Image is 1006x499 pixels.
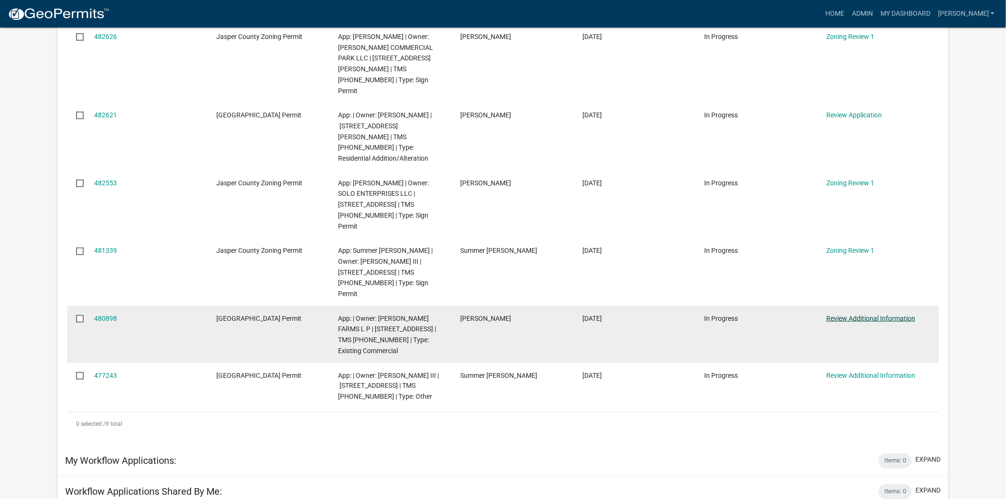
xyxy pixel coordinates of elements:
[216,372,301,379] span: Jasper County Building Permit
[339,179,429,230] span: App: Taylor Halpin | Owner: SOLO ENTERPRISES LLC | 300-36 NEW RIVER PKWY | TMS 067-01-00-075 | Ty...
[94,33,117,40] a: 482626
[705,111,738,119] span: In Progress
[916,455,941,465] button: expand
[705,315,738,322] span: In Progress
[582,315,602,322] span: 09/19/2025
[216,179,302,187] span: Jasper County Zoning Permit
[460,372,537,379] span: Summer Trull
[705,372,738,379] span: In Progress
[934,5,998,23] a: [PERSON_NAME]
[460,33,511,40] span: Taylor Halpin
[848,5,877,23] a: Admin
[76,421,106,428] span: 0 selected /
[94,372,117,379] a: 477243
[339,111,432,162] span: App: | Owner: RILEY DANIEL | 334 RILEY RD | TMS 039-03-00-003 | Type: Residential Addition/Altera...
[339,247,433,297] span: App: Summer Trull | Owner: WELCH O C III | 4920 INDEPENDENCE BLVD | TMS 067-00-02-005 | Type: Sig...
[705,33,738,40] span: In Progress
[826,315,915,322] a: Review Additional Information
[879,453,912,469] div: Items: 0
[582,247,602,254] span: 09/19/2025
[94,111,117,119] a: 482621
[826,111,882,119] a: Review Application
[460,315,511,322] span: Brent Dozeman
[582,33,602,40] span: 09/23/2025
[65,455,176,467] h5: My Workflow Applications:
[826,33,874,40] a: Zoning Review 1
[339,372,439,401] span: App: | Owner: WELCH O C III | 4920 INDEPENDENCE BLVD | TMS 067-00-02-005 | Type: Other
[582,179,602,187] span: 09/23/2025
[65,486,222,498] h5: Workflow Applications Shared By Me:
[582,111,602,119] span: 09/23/2025
[460,179,511,187] span: Taylor Halpin
[339,33,434,95] span: App: Taylor Halpin | Owner: JENKINS COMMERCIAL PARK LLC | 1495 JENKINS AVE | TMS 040-13-02-001 | ...
[67,413,939,436] div: 9 total
[94,315,117,322] a: 480898
[822,5,848,23] a: Home
[826,372,915,379] a: Review Additional Information
[582,372,602,379] span: 09/11/2025
[826,247,874,254] a: Zoning Review 1
[339,315,436,355] span: App: | Owner: VOLKERT FARMS L P | 28 RICE POND RD | TMS 080-00-03-085 | Type: Existing Commercial
[826,179,874,187] a: Zoning Review 1
[705,179,738,187] span: In Progress
[216,315,301,322] span: Jasper County Building Permit
[916,486,941,496] button: expand
[94,247,117,254] a: 481339
[460,247,537,254] span: Summer Trull
[216,247,302,254] span: Jasper County Zoning Permit
[216,33,302,40] span: Jasper County Zoning Permit
[216,111,301,119] span: Jasper County Building Permit
[460,111,511,119] span: Dorothy
[94,179,117,187] a: 482553
[877,5,934,23] a: My Dashboard
[705,247,738,254] span: In Progress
